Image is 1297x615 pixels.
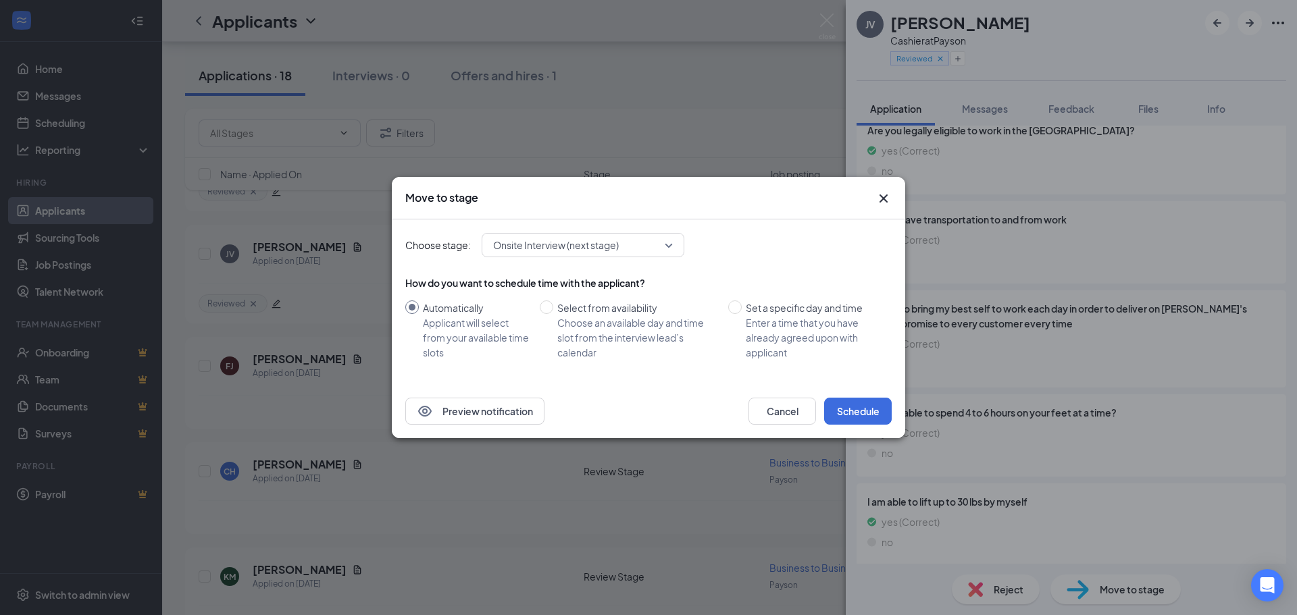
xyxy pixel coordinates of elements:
[405,190,478,205] h3: Move to stage
[557,315,717,360] div: Choose an available day and time slot from the interview lead’s calendar
[405,276,892,290] div: How do you want to schedule time with the applicant?
[824,398,892,425] button: Schedule
[557,300,717,315] div: Select from availability
[746,315,881,360] div: Enter a time that you have already agreed upon with applicant
[423,315,529,360] div: Applicant will select from your available time slots
[1251,569,1283,601] div: Open Intercom Messenger
[423,300,529,315] div: Automatically
[875,190,892,207] svg: Cross
[405,238,471,252] span: Choose stage:
[493,235,619,255] span: Onsite Interview (next stage)
[746,300,881,315] div: Set a specific day and time
[748,398,816,425] button: Cancel
[875,190,892,207] button: Close
[405,398,544,425] button: EyePreview notification
[417,403,433,419] svg: Eye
